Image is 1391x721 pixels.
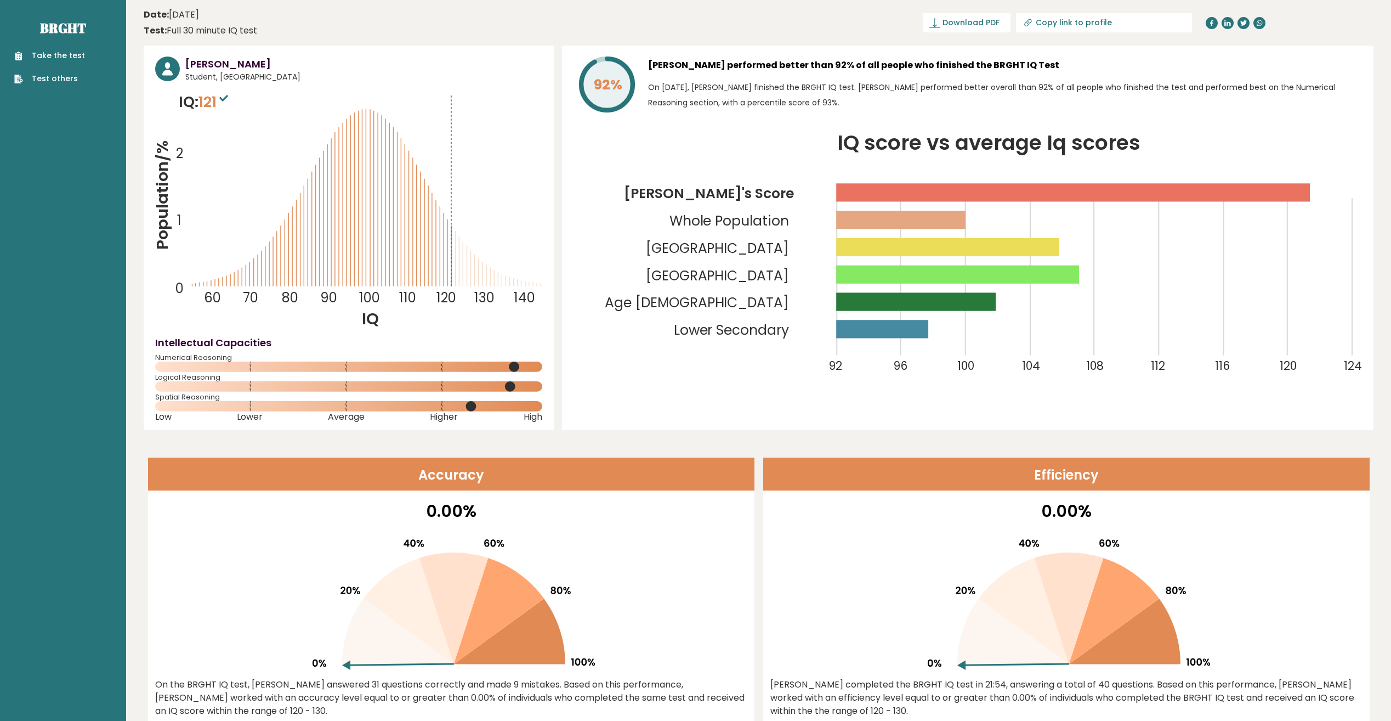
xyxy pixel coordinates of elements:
tspan: 100 [359,289,380,307]
time: [DATE] [144,8,199,21]
tspan: 96 [893,358,907,374]
p: 0.00% [155,499,747,523]
tspan: IQ score vs average Iq scores [837,128,1140,157]
p: On [DATE], [PERSON_NAME] finished the BRGHT IQ test. [PERSON_NAME] performed better overall than ... [648,80,1362,110]
span: Low [155,415,172,419]
tspan: 80 [282,289,298,307]
tspan: 2 [176,144,183,162]
tspan: 120 [437,289,457,307]
span: Average [328,415,365,419]
tspan: 60 [204,289,221,307]
tspan: Lower Secondary [673,320,789,340]
tspan: 116 [1215,358,1230,374]
header: Efficiency [763,458,1370,491]
b: Test: [144,24,167,37]
p: IQ: [179,91,231,113]
tspan: [PERSON_NAME]'s Score [623,184,794,203]
span: 121 [198,92,231,112]
div: Full 30 minute IQ test [144,24,257,37]
span: High [524,415,542,419]
tspan: 92 [828,358,842,374]
tspan: 130 [475,289,495,307]
h3: [PERSON_NAME] [185,57,542,71]
p: 0.00% [770,499,1362,523]
tspan: 124 [1344,358,1362,374]
tspan: 110 [399,289,416,307]
span: Lower [237,415,263,419]
tspan: [GEOGRAPHIC_DATA] [645,239,789,258]
h4: Intellectual Capacities [155,335,542,350]
tspan: 100 [957,358,974,374]
tspan: 90 [320,289,337,307]
span: Spatial Reasoning [155,395,542,399]
span: Numerical Reasoning [155,356,542,360]
tspan: Population/% [151,140,173,250]
tspan: [GEOGRAPHIC_DATA] [645,266,789,285]
tspan: 120 [1280,358,1297,374]
tspan: 92% [593,75,622,94]
a: Take the test [14,50,85,61]
header: Accuracy [148,458,754,491]
a: Test others [14,73,85,85]
tspan: 108 [1086,358,1104,374]
h3: [PERSON_NAME] performed better than 92% of all people who finished the BRGHT IQ Test [648,57,1362,74]
a: Download PDF [923,13,1010,32]
tspan: 0 [175,279,184,297]
tspan: Age [DEMOGRAPHIC_DATA] [604,294,789,313]
span: Logical Reasoning [155,375,542,380]
div: [PERSON_NAME] completed the BRGHT IQ test in 21:54, answering a total of 40 questions. Based on t... [770,678,1362,718]
span: Higher [430,415,458,419]
div: On the BRGHT IQ test, [PERSON_NAME] answered 31 questions correctly and made 9 mistakes. Based on... [155,678,747,718]
tspan: 70 [243,289,258,307]
tspan: 112 [1151,358,1165,374]
tspan: Whole Population [669,211,789,230]
span: Student, [GEOGRAPHIC_DATA] [185,71,542,83]
tspan: 104 [1022,358,1040,374]
b: Date: [144,8,169,21]
span: Download PDF [943,17,1000,29]
a: Brght [40,19,86,37]
tspan: 1 [177,211,181,229]
tspan: 140 [514,289,535,307]
tspan: IQ [362,308,379,330]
